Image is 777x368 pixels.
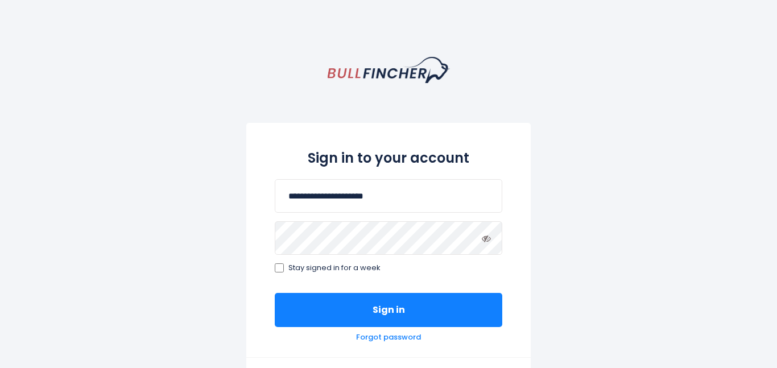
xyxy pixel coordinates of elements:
[356,333,421,342] a: Forgot password
[328,57,450,83] a: homepage
[275,148,502,168] h2: Sign in to your account
[275,263,284,272] input: Stay signed in for a week
[275,293,502,327] button: Sign in
[288,263,381,273] span: Stay signed in for a week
